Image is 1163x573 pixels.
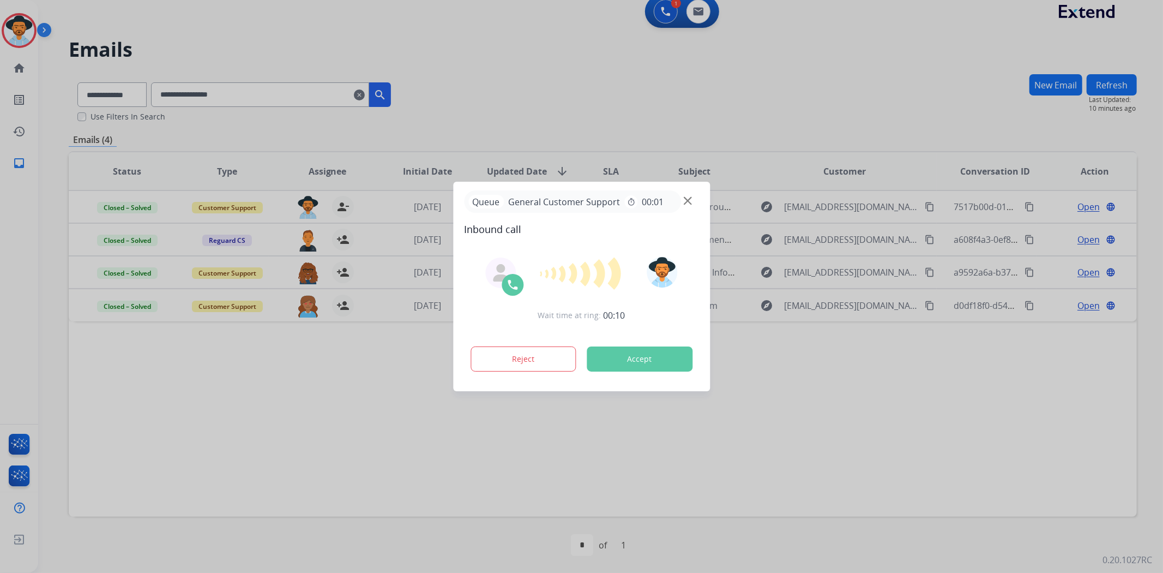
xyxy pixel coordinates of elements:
button: Reject [471,347,576,372]
mat-icon: timer [626,198,635,206]
p: 0.20.1027RC [1102,553,1152,566]
span: Wait time at ring: [538,310,601,321]
span: General Customer Support [504,195,624,208]
img: call-icon [506,278,519,291]
span: Inbound call [464,222,699,237]
img: avatar [647,257,678,288]
img: agent-avatar [492,264,509,282]
span: 00:01 [642,195,664,208]
button: Accept [587,347,692,372]
p: Queue [468,195,504,208]
img: close-button [684,197,692,205]
span: 00:10 [604,309,625,322]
